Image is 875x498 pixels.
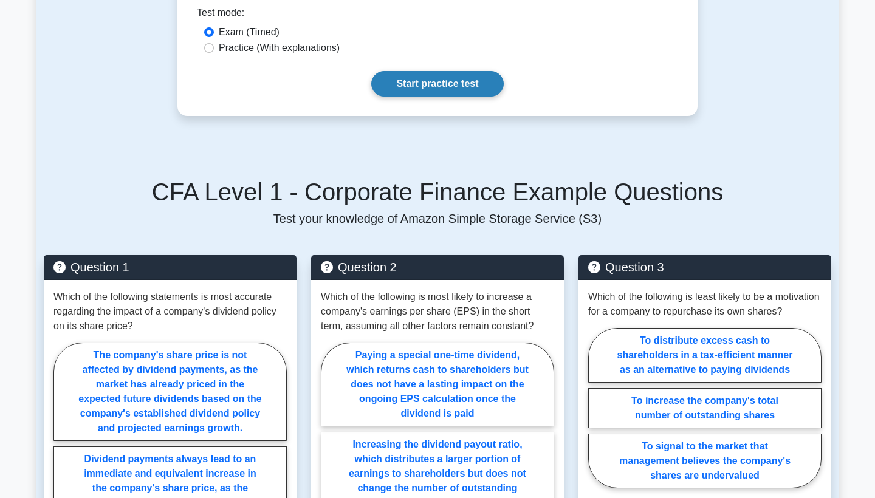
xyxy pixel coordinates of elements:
label: To increase the company's total number of outstanding shares [588,388,822,428]
p: Test your knowledge of Amazon Simple Storage Service (S3) [44,211,831,226]
p: Which of the following is most likely to increase a company's earnings per share (EPS) in the sho... [321,290,554,333]
p: Which of the following is least likely to be a motivation for a company to repurchase its own sha... [588,290,822,319]
label: Paying a special one-time dividend, which returns cash to shareholders but does not have a lastin... [321,343,554,426]
h5: Question 1 [53,260,287,275]
a: Start practice test [371,71,503,97]
div: Test mode: [197,5,678,25]
h5: CFA Level 1 - Corporate Finance Example Questions [44,177,831,206]
h5: Question 2 [321,260,554,275]
label: The company's share price is not affected by dividend payments, as the market has already priced ... [53,343,287,441]
label: To signal to the market that management believes the company's shares are undervalued [588,434,822,488]
label: Exam (Timed) [219,25,280,39]
label: To distribute excess cash to shareholders in a tax-efficient manner as an alternative to paying d... [588,328,822,383]
p: Which of the following statements is most accurate regarding the impact of a company's dividend p... [53,290,287,333]
label: Practice (With explanations) [219,41,340,55]
h5: Question 3 [588,260,822,275]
